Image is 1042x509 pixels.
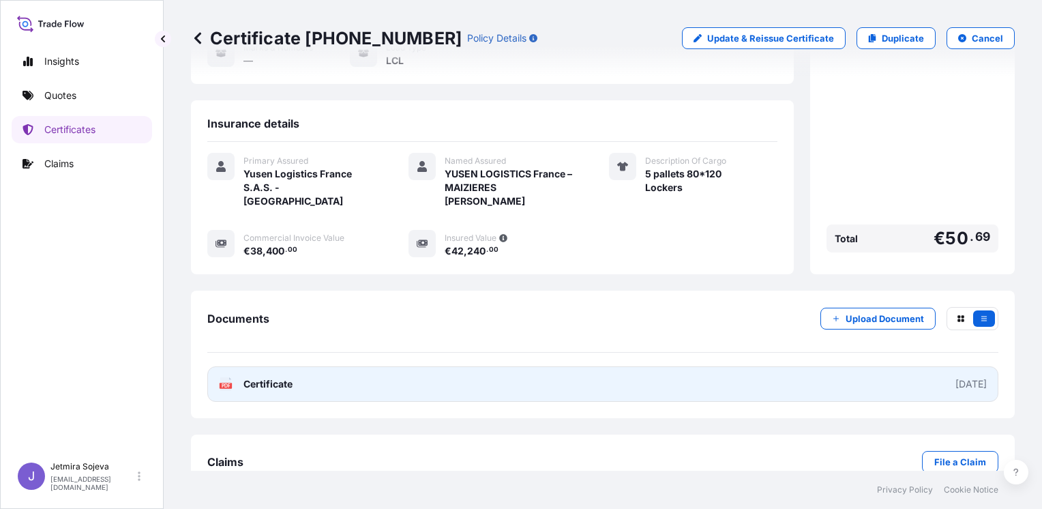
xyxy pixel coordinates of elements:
[44,89,76,102] p: Quotes
[250,246,263,256] span: 38
[835,232,858,246] span: Total
[464,246,467,256] span: ,
[243,233,344,244] span: Commercial Invoice Value
[975,233,990,241] span: 69
[12,150,152,177] a: Claims
[50,475,135,491] p: [EMAIL_ADDRESS][DOMAIN_NAME]
[50,461,135,472] p: Jetmira Sojeva
[846,312,924,325] p: Upload Document
[445,233,496,244] span: Insured Value
[945,230,968,247] span: 50
[682,27,846,49] a: Update & Reissue Certificate
[934,230,945,247] span: €
[486,248,488,252] span: .
[288,248,297,252] span: 00
[44,123,95,136] p: Certificates
[207,117,299,130] span: Insurance details
[489,248,498,252] span: 00
[263,246,266,256] span: ,
[445,246,451,256] span: €
[207,366,998,402] a: PDFCertificate[DATE]
[445,156,506,166] span: Named Assured
[955,377,987,391] div: [DATE]
[44,157,74,171] p: Claims
[243,167,376,208] span: Yusen Logistics France S.A.S. - [GEOGRAPHIC_DATA]
[882,31,924,45] p: Duplicate
[222,383,230,388] text: PDF
[12,82,152,109] a: Quotes
[934,455,986,469] p: File a Claim
[944,484,998,495] a: Cookie Notice
[266,246,284,256] span: 400
[243,377,293,391] span: Certificate
[922,451,998,473] a: File a Claim
[645,156,726,166] span: Description Of Cargo
[467,246,486,256] span: 240
[243,246,250,256] span: €
[243,156,308,166] span: Primary Assured
[207,455,243,469] span: Claims
[857,27,936,49] a: Duplicate
[970,233,974,241] span: .
[467,31,526,45] p: Policy Details
[820,308,936,330] button: Upload Document
[12,116,152,143] a: Certificates
[28,469,35,483] span: J
[445,167,577,208] span: YUSEN LOGISTICS France – MAIZIERES [PERSON_NAME]
[285,248,287,252] span: .
[947,27,1015,49] button: Cancel
[12,48,152,75] a: Insights
[877,484,933,495] a: Privacy Policy
[645,167,721,194] span: 5 pallets 80*120 Lockers
[207,312,269,325] span: Documents
[707,31,834,45] p: Update & Reissue Certificate
[44,55,79,68] p: Insights
[972,31,1003,45] p: Cancel
[451,246,464,256] span: 42
[191,27,462,49] p: Certificate [PHONE_NUMBER]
